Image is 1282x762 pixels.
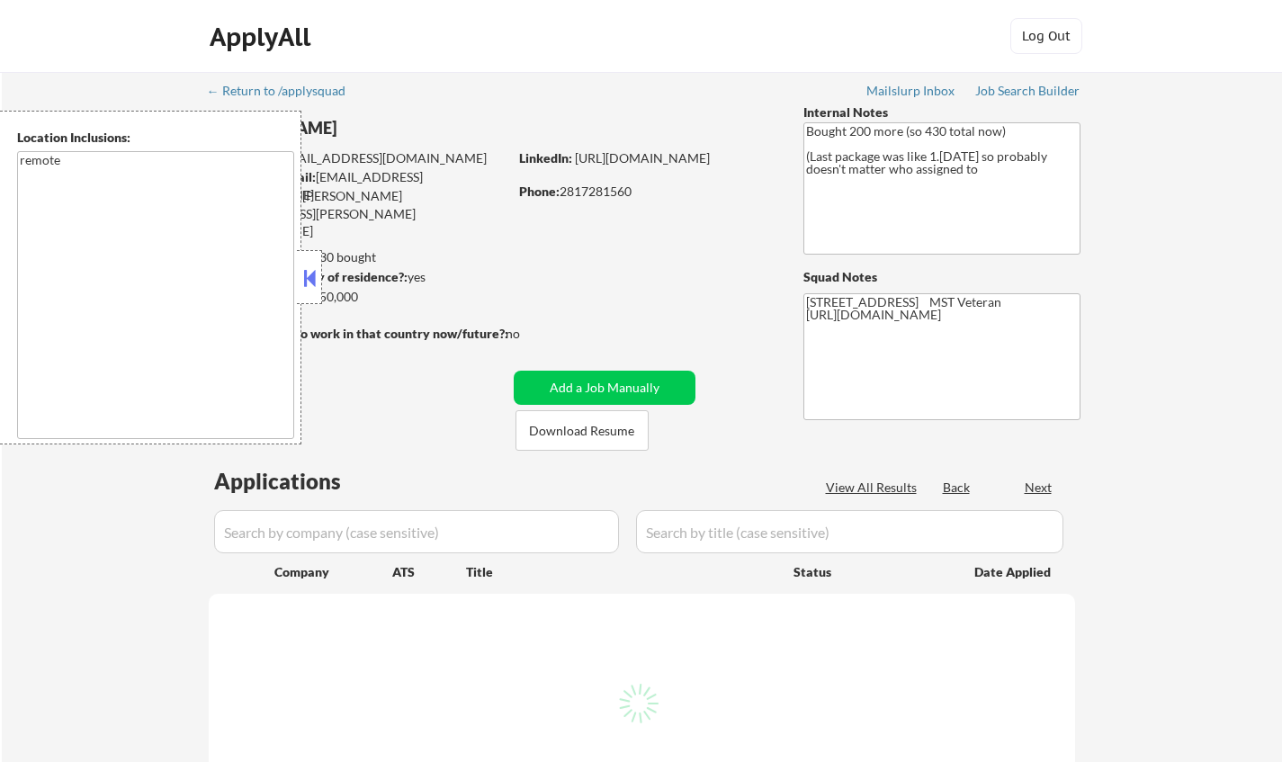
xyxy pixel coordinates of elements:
[210,22,316,52] div: ApplyAll
[519,150,572,166] strong: LinkedIn:
[975,85,1080,97] div: Job Search Builder
[866,84,956,102] a: Mailslurp Inbox
[214,471,392,492] div: Applications
[826,479,922,497] div: View All Results
[974,563,1053,581] div: Date Applied
[575,150,710,166] a: [URL][DOMAIN_NAME]
[208,288,507,306] div: $150,000
[209,326,508,341] strong: Will need Visa to work in that country now/future?:
[1025,479,1053,497] div: Next
[392,563,466,581] div: ATS
[975,84,1080,102] a: Job Search Builder
[17,129,294,147] div: Location Inclusions:
[209,187,507,240] div: [PERSON_NAME][EMAIL_ADDRESS][PERSON_NAME][DOMAIN_NAME]
[466,563,776,581] div: Title
[636,510,1063,553] input: Search by title (case sensitive)
[209,117,578,139] div: [PERSON_NAME]
[793,555,948,587] div: Status
[514,371,695,405] button: Add a Job Manually
[210,149,507,167] div: [EMAIL_ADDRESS][DOMAIN_NAME]
[519,184,560,199] strong: Phone:
[803,103,1080,121] div: Internal Notes
[866,85,956,97] div: Mailslurp Inbox
[519,183,774,201] div: 2817281560
[506,325,557,343] div: no
[1010,18,1082,54] button: Log Out
[210,168,507,203] div: [EMAIL_ADDRESS][DOMAIN_NAME]
[207,85,363,97] div: ← Return to /applysquad
[515,410,649,451] button: Download Resume
[943,479,972,497] div: Back
[208,248,507,266] div: 325 sent / 430 bought
[207,84,363,102] a: ← Return to /applysquad
[803,268,1080,286] div: Squad Notes
[208,268,502,286] div: yes
[214,510,619,553] input: Search by company (case sensitive)
[274,563,392,581] div: Company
